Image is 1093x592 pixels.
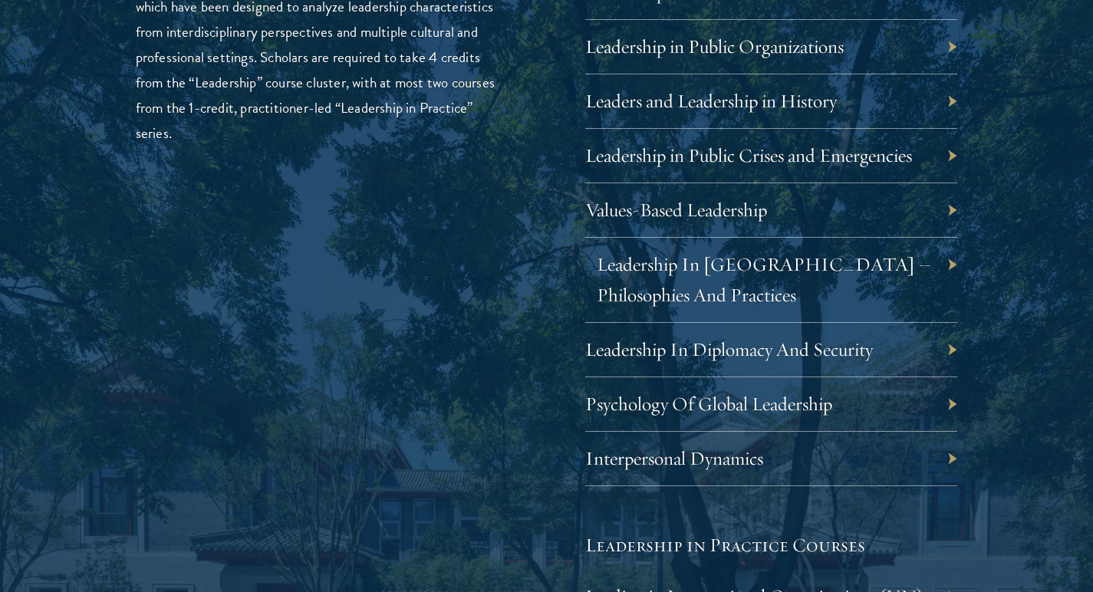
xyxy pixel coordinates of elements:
[585,392,832,416] a: Psychology Of Global Leadership
[585,446,763,470] a: Interpersonal Dynamics
[585,35,844,58] a: Leadership in Public Organizations
[585,198,767,222] a: Values-Based Leadership
[585,89,837,113] a: Leaders and Leadership in History
[585,143,912,167] a: Leadership in Public Crises and Emergencies
[597,252,931,307] a: Leadership In [GEOGRAPHIC_DATA] – Philosophies And Practices
[585,337,873,361] a: Leadership In Diplomacy And Security
[585,532,958,558] h5: Leadership in Practice Courses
